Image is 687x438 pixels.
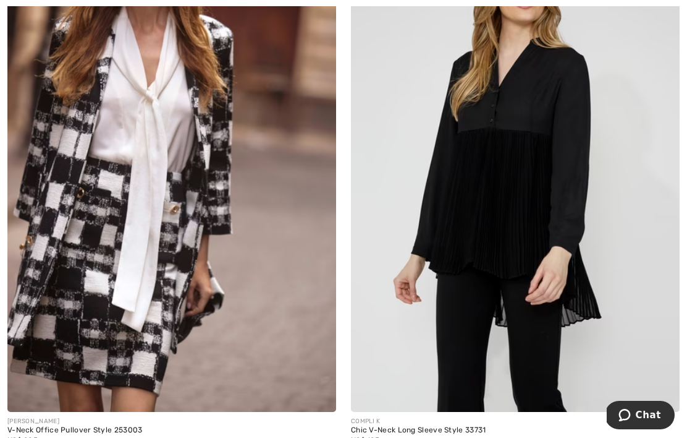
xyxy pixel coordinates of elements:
[607,401,675,432] iframe: Opens a widget where you can chat to one of our agents
[351,426,680,435] div: Chic V-Neck Long Sleeve Style 33731
[7,417,336,426] div: [PERSON_NAME]
[7,426,336,435] div: V-Neck Office Pullover Style 253003
[351,417,680,426] div: COMPLI K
